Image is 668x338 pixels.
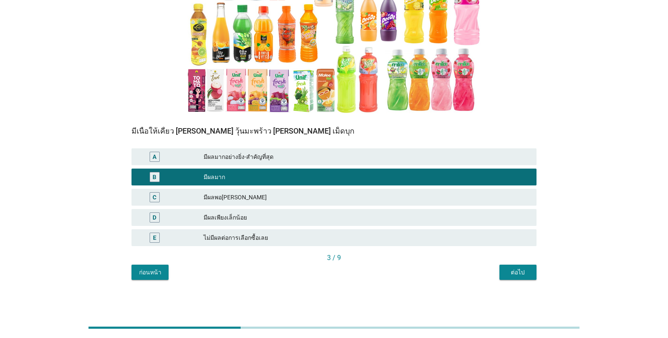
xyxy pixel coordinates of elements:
div: B [153,173,156,182]
div: A [153,153,156,161]
div: มีผลมากอย่างยิ่ง-สำคัญที่สุด [204,152,530,162]
div: ก่อนหน้า [138,268,162,277]
div: มีผลพอ[PERSON_NAME] [204,192,530,202]
div: ต่อไป [506,268,530,277]
div: C [153,193,156,202]
button: ก่อนหน้า [131,265,169,280]
button: ต่อไป [499,265,537,280]
div: E [153,233,156,242]
div: มีเนื้อให้เคี้ยว [PERSON_NAME] วุ้นมะพร้าว [PERSON_NAME] เม็ดบุก [131,125,537,137]
div: D [153,213,156,222]
div: มีผลมาก [204,172,530,182]
div: มีผลเพียงเล็กน้อย [204,212,530,223]
div: ไม่มีผลต่อการเลือกซื้อเลย [204,233,530,243]
div: 3 / 9 [131,253,537,263]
